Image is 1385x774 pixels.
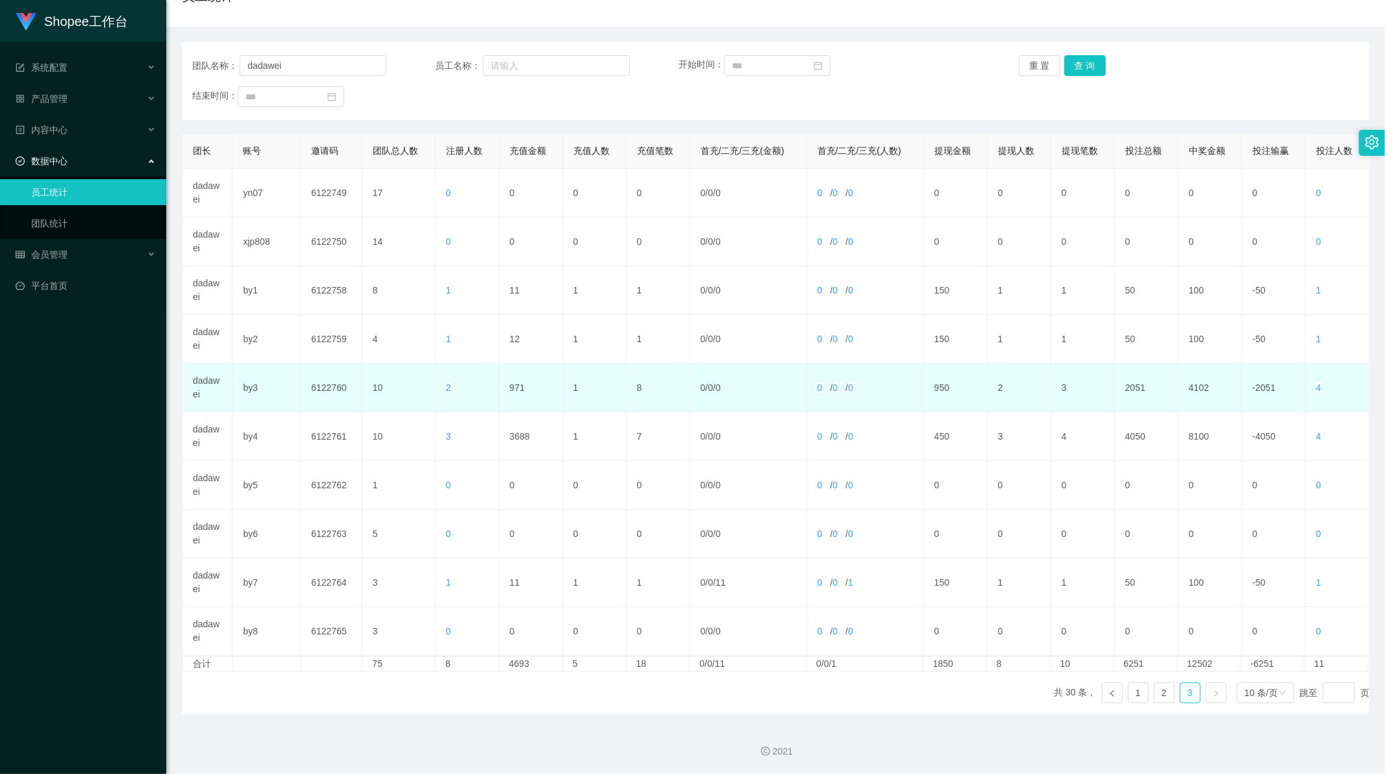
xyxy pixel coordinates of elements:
td: / / [807,266,924,315]
td: 8100 [1179,412,1242,461]
td: 6122749 [301,169,362,218]
td: 10 [362,364,436,412]
td: / / [807,558,924,607]
td: dadawei [182,266,232,315]
td: 1 [563,412,627,461]
td: / / [690,412,807,461]
td: / / [690,558,807,607]
td: / / [807,412,924,461]
span: 0 [817,334,823,344]
span: 团长 [193,145,211,156]
td: 150 [924,558,988,607]
span: 充值人数 [573,145,610,156]
td: 0 [988,218,1051,266]
a: 员工统计 [31,179,156,205]
td: 11 [1304,657,1368,671]
td: 6122762 [301,461,362,510]
td: dadawei [182,558,232,607]
td: 0 [988,169,1051,218]
td: 0 [627,218,690,266]
span: 0 [848,626,853,636]
i: 图标: calendar [327,92,336,101]
span: 0 [701,480,706,490]
td: 0 [499,461,563,510]
td: 150 [924,315,988,364]
td: / / [690,461,807,510]
td: 0 [924,169,988,218]
span: 团队名称： [192,59,240,73]
td: 0 [563,169,627,218]
span: 首充/二充/三充(人数) [817,145,901,156]
span: 4 [1316,431,1321,442]
td: by7 [232,558,301,607]
i: 图标: profile [16,125,25,134]
td: 1 [988,558,1051,607]
span: 0 [817,382,823,393]
i: 图标: table [16,250,25,259]
i: 图标: right [1212,690,1220,697]
span: 2 [446,382,451,393]
td: 6122750 [301,218,362,266]
img: logo.9652507e.png [16,13,36,31]
td: 6122763 [301,510,362,558]
td: 0 [1051,607,1115,656]
span: 1 [446,577,451,588]
td: by1 [232,266,301,315]
span: 0 [817,529,823,539]
td: by8 [232,607,301,656]
td: 3 [362,607,436,656]
i: 图标: left [1108,690,1116,697]
span: 0 [716,236,721,247]
a: 2 [1154,683,1174,703]
td: 0 [499,607,563,656]
td: 4050 [1115,412,1179,461]
td: 50 [1115,266,1179,315]
td: dadawei [182,607,232,656]
span: 0 [848,480,853,490]
span: 0 [832,529,838,539]
td: -50 [1242,266,1306,315]
td: / / [690,364,807,412]
td: 5 [563,657,627,671]
td: 0/0/11 [690,657,806,671]
td: -50 [1242,315,1306,364]
h1: Shopee工作台 [44,1,128,42]
td: / / [807,461,924,510]
i: 图标: calendar [814,61,823,70]
button: 重 置 [1019,55,1060,76]
td: 1850 [923,657,987,671]
td: by4 [232,412,301,461]
td: 1 [563,364,627,412]
td: 100 [1179,315,1242,364]
span: 注册人数 [446,145,482,156]
td: 0 [988,607,1051,656]
span: 0 [817,285,823,295]
td: 10 [362,412,436,461]
span: 0 [716,626,721,636]
span: 提现金额 [934,145,971,156]
span: 0 [446,626,451,636]
td: 0 [627,169,690,218]
td: 1 [988,315,1051,364]
i: 图标: check-circle-o [16,156,25,166]
td: 1 [627,315,690,364]
td: 8 [627,364,690,412]
td: 0 [1179,461,1242,510]
span: 0 [716,480,721,490]
td: -2051 [1242,364,1306,412]
td: / / [690,266,807,315]
td: 5 [362,510,436,558]
span: 0 [701,285,706,295]
span: 0 [848,188,853,198]
span: 0 [708,285,713,295]
span: 开始时间： [679,60,724,70]
td: / / [807,315,924,364]
td: 3 [988,412,1051,461]
span: 0 [832,431,838,442]
td: 6122758 [301,266,362,315]
td: 0 [563,607,627,656]
td: -50 [1242,558,1306,607]
td: / / [690,315,807,364]
td: 0 [1242,218,1306,266]
td: 1 [627,558,690,607]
